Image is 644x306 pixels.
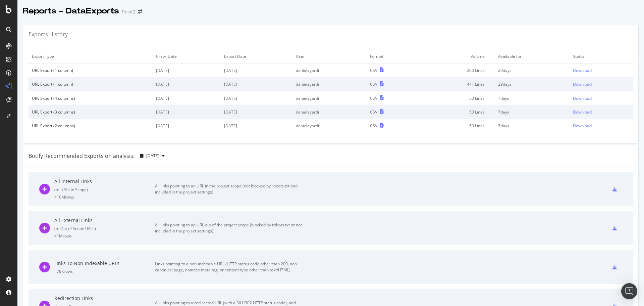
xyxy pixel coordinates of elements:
a: Download [573,109,630,115]
td: Status [570,49,633,63]
div: ( to Out of Scope URLs ) [54,226,155,231]
td: [DATE] [153,91,221,105]
td: 50 Lines [417,119,495,133]
div: All Internal Links [54,178,155,185]
div: All links pointing to an URL out of the project scope (blocked by robots.txt or not included in t... [155,222,306,234]
td: [DATE] [221,91,292,105]
div: URL Export (4 columns) [32,95,149,101]
td: 29 days [495,63,570,78]
td: [DATE] [153,119,221,133]
div: Open Intercom Messenger [621,283,637,299]
td: Crawl Date [153,49,221,63]
div: URL Export (3 columns) [32,109,149,115]
td: 50 Lines [417,105,495,119]
div: Botify Recommended Exports on analysis: [29,152,135,160]
td: 441 Lines [417,77,495,91]
div: Links pointing to a non-indexable URL (HTTP status code other than 200, non-canonical page, noind... [155,261,306,273]
div: Download [573,95,592,101]
div: URL Export (2 columns) [32,123,149,129]
div: arrow-right-arrow-left [138,9,142,14]
td: danielayardi [292,119,367,133]
div: csv-export [612,265,617,269]
div: = 78K rows [54,268,155,274]
div: Reports - DataExports [23,5,119,17]
td: Export Date [221,49,292,63]
td: Export Type [29,49,153,63]
td: danielayardi [292,63,367,78]
a: Download [573,95,630,101]
div: = 1M rows [54,233,155,239]
div: CSV [370,81,377,87]
td: [DATE] [153,63,221,78]
td: 7 days [495,91,570,105]
div: ( to URLs in Scope ) [54,187,155,192]
td: [DATE] [153,105,221,119]
div: Download [573,123,592,129]
div: = 10M rows [54,194,155,200]
td: [DATE] [221,105,292,119]
button: [DATE] [137,150,167,161]
td: 200 Lines [417,63,495,78]
div: Download [573,68,592,73]
div: URL Export (1 column) [32,68,149,73]
div: Exports History [29,31,68,38]
div: csv-export [612,187,617,191]
div: Download [573,81,592,87]
div: Download [573,109,592,115]
td: Available for [495,49,570,63]
td: 7 days [495,119,570,133]
div: All links pointing to an URL in the project scope (not blocked by robots.txt and included in the ... [155,183,306,195]
div: CSV [370,109,377,115]
td: 7 days [495,105,570,119]
td: 50 Lines [417,91,495,105]
div: All External Links [54,217,155,224]
td: [DATE] [221,63,292,78]
td: [DATE] [221,119,292,133]
div: Redirection Links [54,295,155,302]
div: Point2 [122,8,136,15]
div: URL Export (1 column) [32,81,149,87]
span: 2025 Jul. 31st [146,153,159,159]
div: CSV [370,95,377,101]
td: Format [367,49,417,63]
td: User [292,49,367,63]
td: danielayardi [292,105,367,119]
a: Download [573,123,630,129]
div: CSV [370,123,377,129]
td: [DATE] [153,77,221,91]
td: danielayardi [292,91,367,105]
td: danielayardi [292,77,367,91]
div: CSV [370,68,377,73]
div: csv-export [612,226,617,230]
td: Volume [417,49,495,63]
a: Download [573,81,630,87]
a: Download [573,68,630,73]
td: 29 days [495,77,570,91]
td: [DATE] [221,77,292,91]
div: Links To Non-Indexable URLs [54,260,155,267]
